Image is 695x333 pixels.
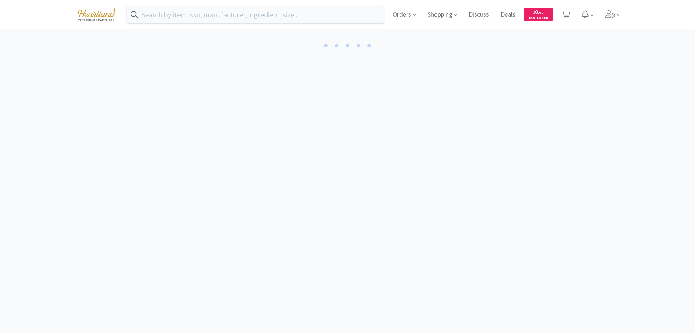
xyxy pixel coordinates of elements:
[466,12,492,18] a: Discuss
[524,5,553,24] a: $0.00Cash Back
[533,10,535,15] span: $
[528,16,548,21] span: Cash Back
[498,12,518,18] a: Deals
[533,8,543,15] span: 0
[72,4,121,24] img: cad7bdf275c640399d9c6e0c56f98fd2_10.png
[127,6,384,23] input: Search by item, sku, manufacturer, ingredient, size...
[538,10,543,15] span: . 00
